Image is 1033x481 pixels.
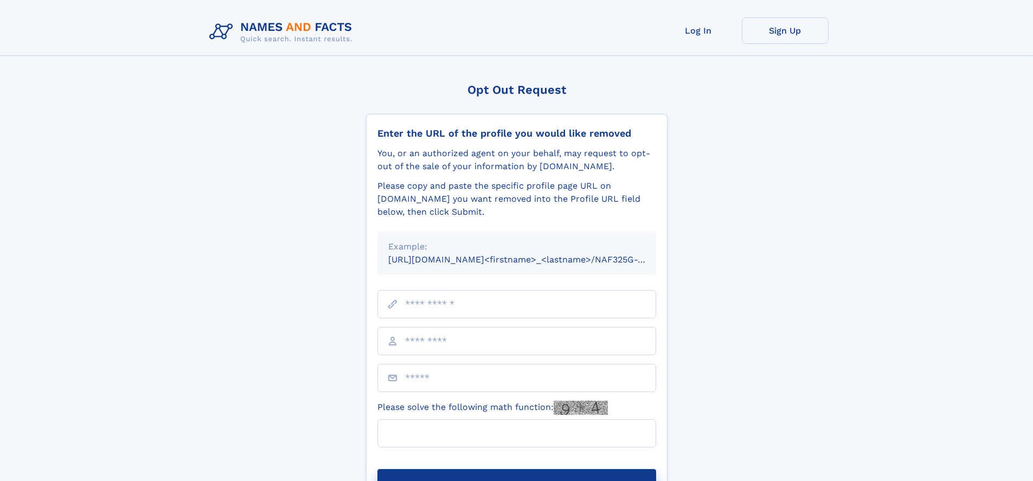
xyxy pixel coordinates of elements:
[388,254,677,265] small: [URL][DOMAIN_NAME]<firstname>_<lastname>/NAF325G-xxxxxxxx
[742,17,829,44] a: Sign Up
[388,240,645,253] div: Example:
[655,17,742,44] a: Log In
[377,401,608,415] label: Please solve the following math function:
[377,179,656,219] div: Please copy and paste the specific profile page URL on [DOMAIN_NAME] you want removed into the Pr...
[377,127,656,139] div: Enter the URL of the profile you would like removed
[205,17,361,47] img: Logo Names and Facts
[377,147,656,173] div: You, or an authorized agent on your behalf, may request to opt-out of the sale of your informatio...
[366,83,668,97] div: Opt Out Request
